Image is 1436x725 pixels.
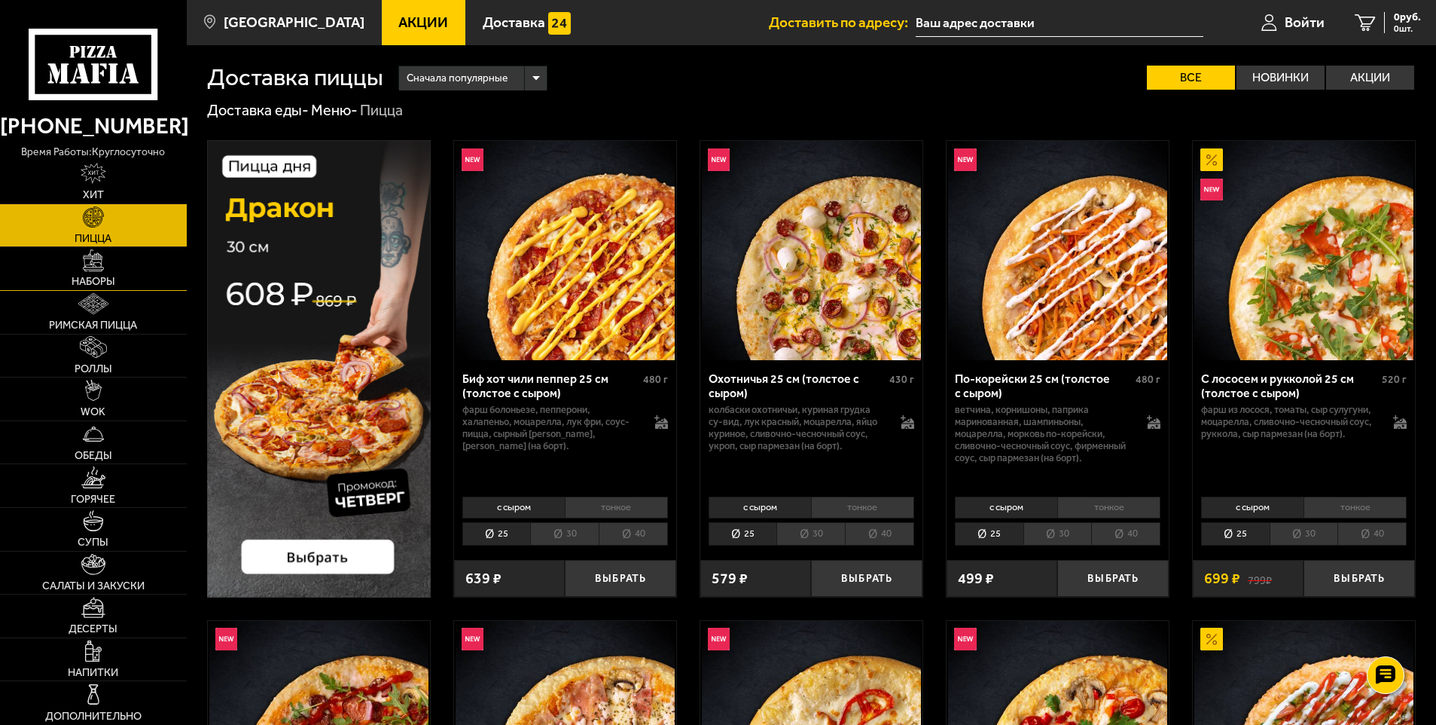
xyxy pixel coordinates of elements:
[1200,628,1223,650] img: Акционный
[78,537,108,548] span: Супы
[75,234,111,244] span: Пицца
[702,141,921,360] img: Охотничья 25 см (толстое с сыром)
[769,15,916,29] span: Доставить по адресу:
[1270,522,1338,546] li: 30
[49,320,137,331] span: Римская пицца
[708,628,730,650] img: Новинка
[709,372,886,400] div: Охотничья 25 см (толстое с сыром)
[712,571,748,586] span: 579 ₽
[71,494,115,505] span: Горячее
[708,148,730,171] img: Новинка
[958,571,994,586] span: 499 ₽
[45,711,142,722] span: Дополнительно
[75,364,112,375] span: Роллы
[1194,141,1413,360] img: С лососем и рукколой 25 см (толстое с сыром)
[1091,522,1160,546] li: 40
[72,277,115,287] span: Наборы
[565,560,676,597] button: Выбрать
[955,522,1023,546] li: 25
[1204,571,1240,586] span: 699 ₽
[1023,522,1092,546] li: 30
[224,15,364,29] span: [GEOGRAPHIC_DATA]
[462,404,640,452] p: фарш болоньезе, пепперони, халапеньо, моцарелла, лук фри, соус-пицца, сырный [PERSON_NAME], [PERS...
[311,101,358,119] a: Меню-
[1136,373,1160,386] span: 480 г
[68,668,118,678] span: Напитки
[360,101,403,121] div: Пицца
[462,497,565,518] li: с сыром
[462,148,484,171] img: Новинка
[955,497,1057,518] li: с сыром
[530,522,599,546] li: 30
[1057,497,1160,518] li: тонкое
[954,628,977,650] img: Новинка
[1200,179,1223,201] img: Новинка
[1057,560,1169,597] button: Выбрать
[565,497,668,518] li: тонкое
[456,141,675,360] img: Биф хот чили пеппер 25 см (толстое с сыром)
[1303,560,1415,597] button: Выбрать
[1201,497,1303,518] li: с сыром
[954,148,977,171] img: Новинка
[42,581,145,592] span: Салаты и закуски
[465,571,502,586] span: 639 ₽
[643,373,668,386] span: 480 г
[1201,404,1379,440] p: фарш из лосося, томаты, сыр сулугуни, моцарелла, сливочно-чесночный соус, руккола, сыр пармезан (...
[1201,372,1378,400] div: С лососем и рукколой 25 см (толстое с сыром)
[709,404,886,452] p: колбаски охотничьи, куриная грудка су-вид, лук красный, моцарелла, яйцо куриное, сливочно-чесночн...
[599,522,668,546] li: 40
[407,64,508,93] span: Сначала популярные
[709,497,811,518] li: с сыром
[1394,12,1421,23] span: 0 руб.
[207,66,383,90] h1: Доставка пиццы
[75,451,112,461] span: Обеды
[947,141,1169,360] a: НовинкаПо-корейски 25 см (толстое с сыром)
[69,624,117,635] span: Десерты
[398,15,448,29] span: Акции
[845,522,914,546] li: 40
[215,628,238,650] img: Новинка
[454,141,676,360] a: НовинкаБиф хот чили пеппер 25 см (толстое с сыром)
[948,141,1167,360] img: По-корейски 25 см (толстое с сыром)
[955,404,1133,463] p: ветчина, корнишоны, паприка маринованная, шампиньоны, моцарелла, морковь по-корейски, сливочно-че...
[811,560,922,597] button: Выбрать
[548,12,571,35] img: 15daf4d41897b9f0e9f617042186c801.svg
[709,522,777,546] li: 25
[1382,373,1407,386] span: 520 г
[462,372,639,400] div: Биф хот чили пеппер 25 см (толстое с сыром)
[83,190,104,200] span: Хит
[1193,141,1415,360] a: АкционныйНовинкаС лососем и рукколой 25 см (толстое с сыром)
[483,15,545,29] span: Доставка
[1201,522,1270,546] li: 25
[1337,522,1407,546] li: 40
[811,497,914,518] li: тонкое
[1303,497,1407,518] li: тонкое
[955,372,1132,400] div: По-корейски 25 см (толстое с сыром)
[1248,571,1272,586] s: 799 ₽
[1326,66,1414,90] label: Акции
[462,522,531,546] li: 25
[776,522,845,546] li: 30
[1200,148,1223,171] img: Акционный
[207,101,309,119] a: Доставка еды-
[1147,66,1235,90] label: Все
[462,628,484,650] img: Новинка
[1236,66,1325,90] label: Новинки
[1394,24,1421,33] span: 0 шт.
[889,373,914,386] span: 430 г
[81,407,105,418] span: WOK
[1285,15,1325,29] span: Войти
[700,141,922,360] a: НовинкаОхотничья 25 см (толстое с сыром)
[916,9,1203,37] input: Ваш адрес доставки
